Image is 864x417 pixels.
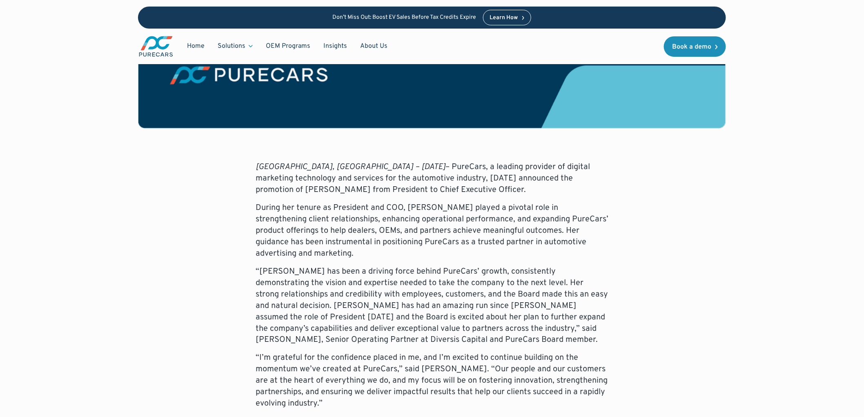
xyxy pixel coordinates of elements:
[138,35,174,58] img: purecars logo
[354,38,394,54] a: About Us
[256,352,608,410] p: “I’m grateful for the confidence placed in me, and I’m excited to continue building on the moment...
[672,44,711,50] div: Book a demo
[218,42,245,51] div: Solutions
[259,38,317,54] a: OEM Programs
[483,10,532,25] a: Learn How
[138,35,174,58] a: main
[211,38,259,54] div: Solutions
[256,161,608,196] p: – PureCars, a leading provider of digital marketing technology and services for the automotive in...
[317,38,354,54] a: Insights
[256,266,608,346] p: “[PERSON_NAME] has been a driving force behind PureCars’ growth, consistently demonstrating the v...
[333,14,477,21] p: Don’t Miss Out: Boost EV Sales Before Tax Credits Expire
[664,36,726,57] a: Book a demo
[490,15,518,21] div: Learn How
[256,162,445,172] em: [GEOGRAPHIC_DATA], [GEOGRAPHIC_DATA] – [DATE]
[256,202,608,259] p: During her tenure as President and COO, [PERSON_NAME] played a pivotal role in strengthening clie...
[180,38,211,54] a: Home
